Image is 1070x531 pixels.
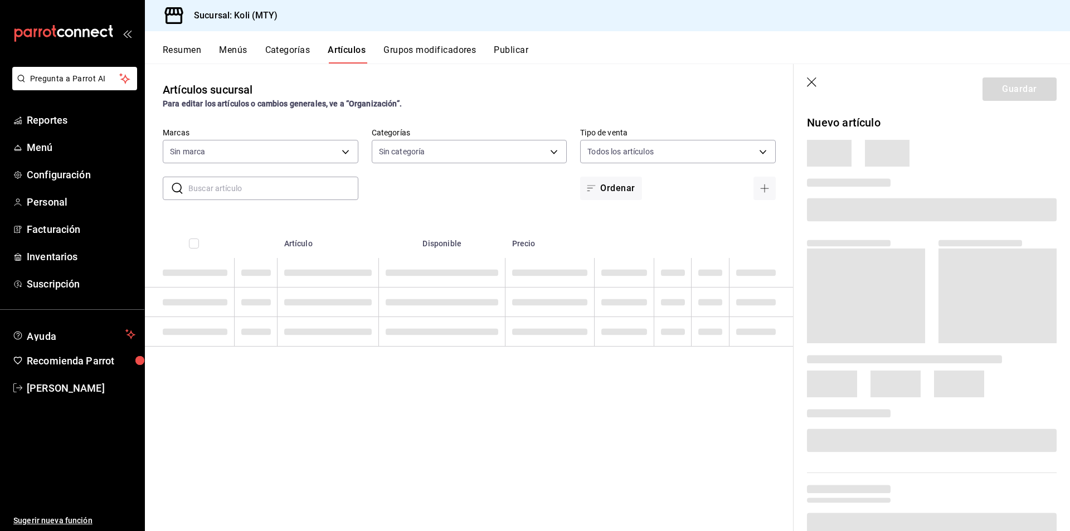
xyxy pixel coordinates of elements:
a: Pregunta a Parrot AI [8,81,137,92]
span: Sugerir nueva función [13,515,135,527]
span: Suscripción [27,276,135,291]
button: Resumen [163,45,201,64]
span: Pregunta a Parrot AI [30,73,120,85]
button: open_drawer_menu [123,29,132,38]
span: Configuración [27,167,135,182]
div: Artículos sucursal [163,81,252,98]
span: Menú [27,140,135,155]
button: Ordenar [580,177,641,200]
span: Inventarios [27,249,135,264]
span: [PERSON_NAME] [27,381,135,396]
input: Buscar artículo [188,177,358,199]
button: Artículos [328,45,366,64]
th: Precio [505,222,595,258]
div: navigation tabs [163,45,1070,64]
button: Pregunta a Parrot AI [12,67,137,90]
strong: Para editar los artículos o cambios generales, ve a “Organización”. [163,99,402,108]
p: Nuevo artículo [807,114,1057,131]
span: Facturación [27,222,135,237]
button: Menús [219,45,247,64]
span: Reportes [27,113,135,128]
label: Categorías [372,129,567,137]
th: Artículo [278,222,379,258]
button: Categorías [265,45,310,64]
span: Recomienda Parrot [27,353,135,368]
span: Ayuda [27,328,121,341]
th: Disponible [379,222,505,258]
span: Todos los artículos [587,146,654,157]
span: Sin marca [170,146,205,157]
button: Grupos modificadores [383,45,476,64]
span: Sin categoría [379,146,425,157]
label: Tipo de venta [580,129,776,137]
button: Publicar [494,45,528,64]
label: Marcas [163,129,358,137]
span: Personal [27,194,135,210]
h3: Sucursal: Koli (MTY) [185,9,278,22]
